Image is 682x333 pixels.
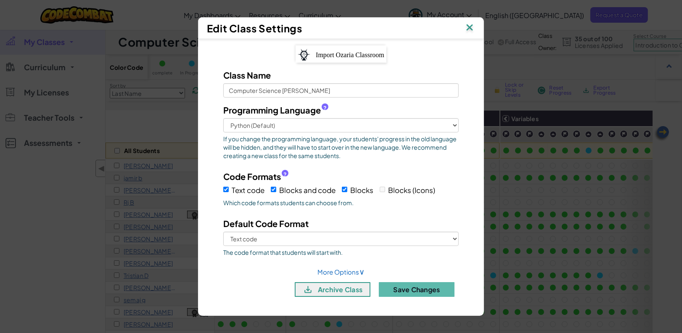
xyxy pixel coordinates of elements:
[283,171,287,178] span: ?
[464,22,475,34] img: IconClose.svg
[323,105,327,111] span: ?
[223,170,281,182] span: Code Formats
[223,248,459,256] span: The code format that students will start with.
[223,104,321,116] span: Programming Language
[388,185,435,195] span: Blocks (Icons)
[271,187,276,192] input: Blocks and code
[317,268,365,276] a: More Options
[350,185,373,195] span: Blocks
[232,185,264,195] span: Text code
[298,49,310,61] img: ozaria-logo.png
[342,187,347,192] input: Blocks
[279,185,336,195] span: Blocks and code
[223,218,309,229] span: Default Code Format
[223,187,229,192] input: Text code
[359,267,365,276] span: ∨
[316,51,384,58] span: Import Ozaria Classroom
[223,198,459,207] span: Which code formats students can choose from.
[379,282,455,297] button: Save Changes
[207,22,302,34] span: Edit Class Settings
[303,284,313,295] img: IconArchive.svg
[223,135,459,160] span: If you change the programming language, your students' progress in the old language will be hidde...
[380,187,385,192] input: Blocks (Icons)
[295,282,370,297] button: archive class
[223,70,271,80] span: Class Name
